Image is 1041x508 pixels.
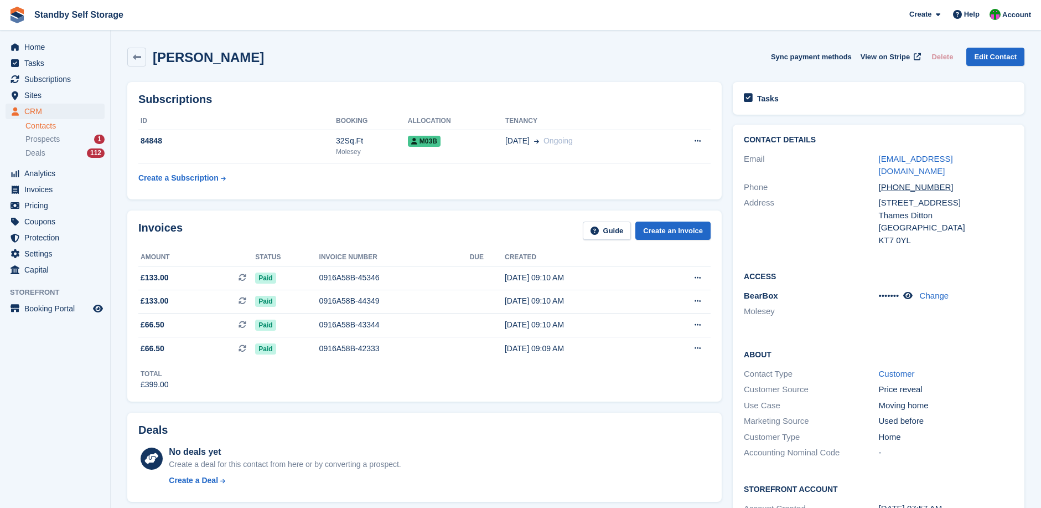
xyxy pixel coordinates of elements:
span: Prospects [25,134,60,145]
a: menu [6,39,105,55]
div: [DATE] 09:10 AM [505,319,652,331]
div: Moving home [879,399,1013,412]
th: Created [505,249,652,266]
div: Contact Type [744,368,878,381]
span: Create [909,9,931,20]
a: Create a Subscription [138,168,226,188]
div: KT7 0YL [879,234,1013,247]
th: Status [255,249,319,266]
a: [EMAIL_ADDRESS][DOMAIN_NAME] [879,154,953,176]
div: [DATE] 09:09 AM [505,343,652,355]
span: Protection [24,230,91,245]
a: Guide [583,222,631,240]
div: Use Case [744,399,878,412]
div: Home [879,431,1013,444]
span: Tasks [24,55,91,71]
a: Change [920,291,949,300]
div: 0916A58B-45346 [319,272,470,284]
span: Storefront [10,287,110,298]
div: 112 [87,148,105,158]
span: Account [1002,9,1031,20]
div: Create a Deal [169,475,218,486]
a: Contacts [25,121,105,131]
a: menu [6,230,105,245]
div: Phone [744,181,878,194]
a: Create an Invoice [635,222,711,240]
a: menu [6,55,105,71]
div: Total [141,369,169,379]
a: menu [6,104,105,119]
th: Invoice number [319,249,470,266]
th: Booking [336,112,408,130]
span: Capital [24,262,91,278]
div: Molesey [336,147,408,157]
span: BearBox [744,291,778,300]
div: No deals yet [169,445,401,459]
a: Create a Deal [169,475,401,486]
h2: Access [744,270,1013,281]
h2: Contact Details [744,136,1013,145]
a: Customer [879,369,915,378]
a: menu [6,198,105,213]
div: Email [744,153,878,178]
span: Help [964,9,980,20]
div: Customer Type [744,431,878,444]
img: Michelle Mustoe [990,9,1001,20]
span: Sites [24,88,91,103]
div: [GEOGRAPHIC_DATA] [879,222,1013,234]
h2: Deals [138,424,168,437]
div: Customer Source [744,383,878,396]
span: Coupons [24,214,91,229]
span: Paid [255,320,276,331]
th: Tenancy [505,112,658,130]
a: Deals 112 [25,147,105,159]
a: menu [6,262,105,278]
span: CRM [24,104,91,119]
span: Settings [24,246,91,261]
span: Ongoing [543,136,573,145]
span: £133.00 [141,295,169,307]
div: [DATE] 09:10 AM [505,295,652,307]
div: - [879,447,1013,459]
a: menu [6,301,105,316]
div: Used before [879,415,1013,428]
a: Prospects 1 [25,134,105,145]
span: Booking Portal [24,301,91,316]
th: Allocation [408,112,505,130]
div: 1 [94,135,105,144]
a: View on Stripe [856,48,923,66]
button: Delete [927,48,957,66]
a: menu [6,166,105,181]
span: £66.50 [141,319,164,331]
h2: Invoices [138,222,183,240]
a: Preview store [91,302,105,315]
h2: Storefront Account [744,483,1013,494]
div: Address [744,197,878,247]
a: menu [6,182,105,197]
span: Invoices [24,182,91,197]
span: [DATE] [505,135,530,147]
span: Paid [255,343,276,355]
h2: Tasks [757,94,779,104]
span: Deals [25,148,45,158]
div: 0916A58B-42333 [319,343,470,355]
a: [PHONE_NUMBER] [879,182,963,192]
span: ••••••• [879,291,899,300]
div: Thames Ditton [879,209,1013,222]
div: Marketing Source [744,415,878,428]
a: Standby Self Storage [30,6,128,24]
div: Create a Subscription [138,172,219,184]
img: stora-icon-8386f47178a22dfd0bd8f6a31ec36ba5ce8667c1dd55bd0f319d3a0aa187defe.svg [9,7,25,23]
th: Amount [138,249,255,266]
div: [DATE] 09:10 AM [505,272,652,284]
h2: About [744,348,1013,360]
span: £66.50 [141,343,164,355]
th: Due [470,249,505,266]
a: menu [6,88,105,103]
div: Price reveal [879,383,1013,396]
span: £133.00 [141,272,169,284]
div: Accounting Nominal Code [744,447,878,459]
span: Paid [255,296,276,307]
div: 0916A58B-44349 [319,295,470,307]
span: Paid [255,273,276,284]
